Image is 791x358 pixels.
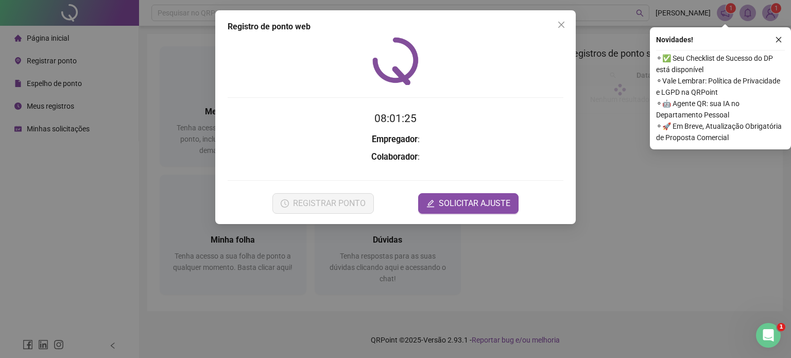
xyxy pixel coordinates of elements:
[371,152,418,162] strong: Colaborador
[775,36,782,43] span: close
[656,34,693,45] span: Novidades !
[372,37,419,85] img: QRPoint
[426,199,435,208] span: edit
[656,98,785,121] span: ⚬ 🤖 Agente QR: sua IA no Departamento Pessoal
[418,193,519,214] button: editSOLICITAR AJUSTE
[756,323,781,348] iframe: Intercom live chat
[656,53,785,75] span: ⚬ ✅ Seu Checklist de Sucesso do DP está disponível
[228,150,563,164] h3: :
[228,21,563,33] div: Registro de ponto web
[656,121,785,143] span: ⚬ 🚀 Em Breve, Atualização Obrigatória de Proposta Comercial
[439,197,510,210] span: SOLICITAR AJUSTE
[777,323,785,331] span: 1
[553,16,570,33] button: Close
[272,193,374,214] button: REGISTRAR PONTO
[656,75,785,98] span: ⚬ Vale Lembrar: Política de Privacidade e LGPD na QRPoint
[557,21,565,29] span: close
[372,134,418,144] strong: Empregador
[374,112,417,125] time: 08:01:25
[228,133,563,146] h3: :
